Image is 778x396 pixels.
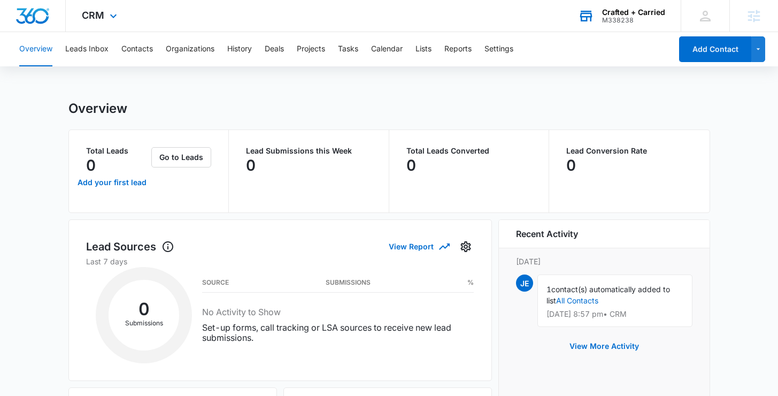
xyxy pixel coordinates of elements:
[19,32,52,66] button: Overview
[556,296,598,305] a: All Contacts
[297,32,325,66] button: Projects
[566,157,576,174] p: 0
[202,323,474,343] p: Set-up forms, call tracking or LSA sources to receive new lead submissions.
[546,285,551,294] span: 1
[86,147,150,155] p: Total Leads
[371,32,403,66] button: Calendar
[389,237,449,256] button: View Report
[602,8,665,17] div: account name
[75,170,150,195] a: Add your first lead
[109,318,179,328] p: Submissions
[444,32,472,66] button: Reports
[151,147,211,167] button: Go to Leads
[602,17,665,24] div: account id
[546,285,670,305] span: contact(s) automatically added to list
[467,280,474,285] h3: %
[86,157,96,174] p: 0
[227,32,252,66] button: History
[484,32,513,66] button: Settings
[265,32,284,66] button: Deals
[82,10,104,21] span: CRM
[559,333,650,359] button: View More Activity
[516,227,578,240] h6: Recent Activity
[415,32,432,66] button: Lists
[516,256,692,267] p: [DATE]
[338,32,358,66] button: Tasks
[246,147,372,155] p: Lead Submissions this Week
[202,306,474,318] h3: No Activity to Show
[151,153,211,162] a: Go to Leads
[109,302,179,316] h2: 0
[166,32,214,66] button: Organizations
[68,101,127,117] h1: Overview
[679,36,751,62] button: Add Contact
[246,157,256,174] p: 0
[65,32,109,66] button: Leads Inbox
[86,239,174,255] h1: Lead Sources
[546,310,683,318] p: [DATE] 8:57 pm • CRM
[566,147,692,155] p: Lead Conversion Rate
[121,32,153,66] button: Contacts
[326,280,371,285] h3: Submissions
[86,256,474,267] p: Last 7 days
[202,280,229,285] h3: Source
[406,147,532,155] p: Total Leads Converted
[516,275,533,292] span: JE
[457,238,474,255] button: Settings
[406,157,416,174] p: 0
